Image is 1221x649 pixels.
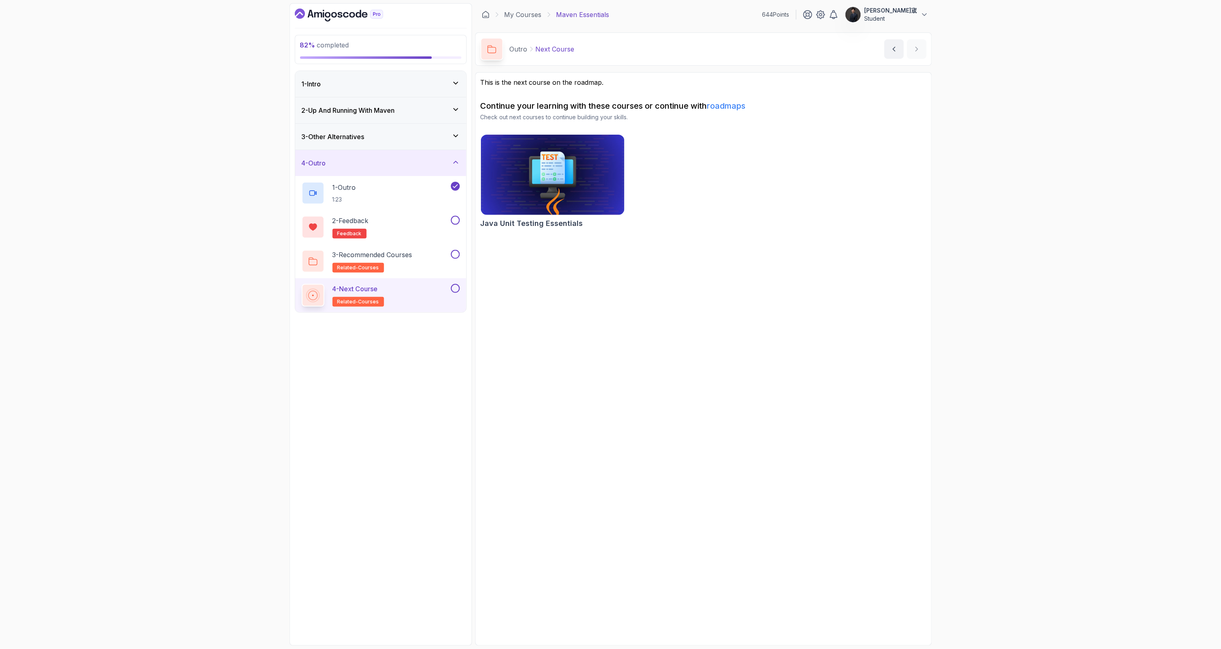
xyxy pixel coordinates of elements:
[302,132,365,142] h3: 3 - Other Alternatives
[707,101,746,111] a: roadmaps
[865,6,917,15] p: [PERSON_NAME]宬
[481,218,583,229] h2: Java Unit Testing Essentials
[300,41,315,49] span: 82 %
[556,10,609,19] p: Maven Essentials
[333,250,412,260] p: 3 - Recommended Courses
[845,6,929,23] button: user profile image[PERSON_NAME]宬Student
[510,44,528,54] p: Outro
[295,150,466,176] button: 4-Outro
[762,11,790,19] p: 644 Points
[504,10,542,19] a: My Courses
[302,284,460,307] button: 4-Next Courserelated-courses
[907,39,927,59] button: next content
[337,299,379,305] span: related-courses
[333,183,356,192] p: 1 - Outro
[295,97,466,123] button: 2-Up And Running With Maven
[333,284,378,294] p: 4 - Next Course
[333,216,369,226] p: 2 - Feedback
[481,135,624,215] img: Java Unit Testing Essentials card
[302,105,395,115] h3: 2 - Up And Running With Maven
[481,100,927,112] h2: Continue your learning with these courses or continue with
[481,113,927,121] p: Check out next courses to continue building your skills.
[302,182,460,204] button: 1-Outro1:23
[337,264,379,271] span: related-courses
[302,250,460,273] button: 3-Recommended Coursesrelated-courses
[302,158,326,168] h3: 4 - Outro
[481,77,927,87] p: This is the next course on the roadmap.
[302,216,460,239] button: 2-Feedbackfeedback
[481,134,625,229] a: Java Unit Testing Essentials cardJava Unit Testing Essentials
[295,71,466,97] button: 1-Intro
[295,9,402,21] a: Dashboard
[333,196,356,204] p: 1:23
[337,230,362,237] span: feedback
[300,41,349,49] span: completed
[482,11,490,19] a: Dashboard
[884,39,904,59] button: previous content
[845,7,861,22] img: user profile image
[295,124,466,150] button: 3-Other Alternatives
[302,79,321,89] h3: 1 - Intro
[865,15,917,23] p: Student
[536,44,575,54] p: Next Course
